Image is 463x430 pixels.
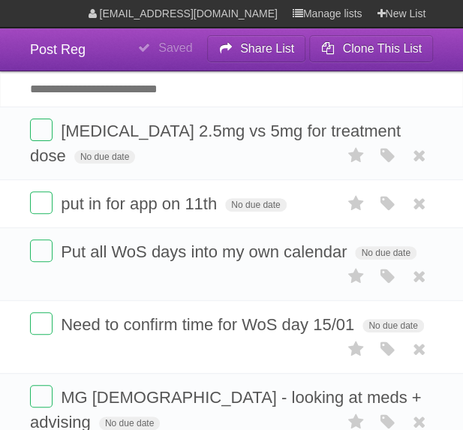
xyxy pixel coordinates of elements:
span: No due date [74,150,135,164]
label: Star task [341,191,370,216]
span: No due date [99,416,160,430]
label: Done [30,385,53,407]
label: Done [30,191,53,214]
span: Need to confirm time for WoS day 15/01 [61,315,358,334]
b: Saved [158,41,192,54]
span: No due date [355,246,416,260]
label: Star task [341,264,370,289]
label: Star task [341,337,370,362]
b: Share List [240,42,294,55]
span: No due date [362,319,423,332]
span: put in for app on 11th [61,194,221,213]
span: No due date [225,198,286,212]
b: Clone This List [342,42,422,55]
label: Star task [341,143,370,168]
span: Post Reg [30,42,86,57]
label: Done [30,119,53,141]
span: [MEDICAL_DATA] 2.5mg vs 5mg for treatment dose [30,122,401,165]
label: Done [30,312,53,335]
label: Done [30,239,53,262]
span: Put all WoS days into my own calendar [61,242,350,261]
button: Clone This List [309,35,433,62]
button: Share List [207,35,306,62]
